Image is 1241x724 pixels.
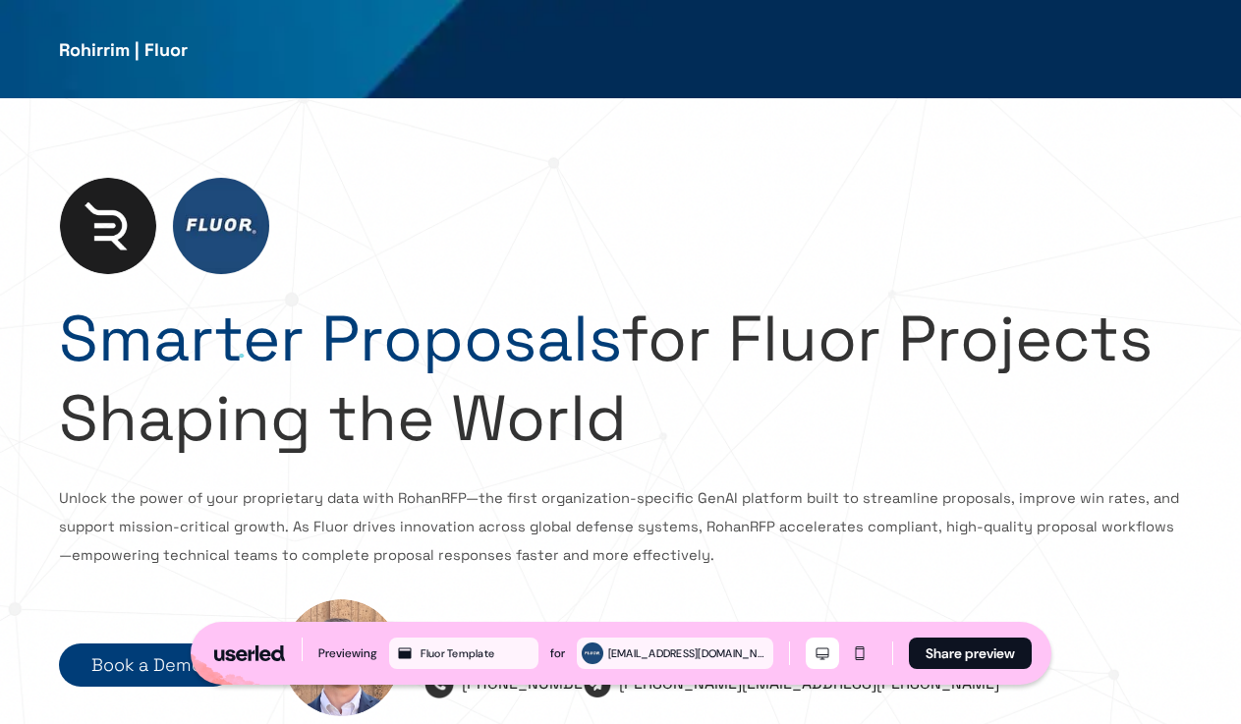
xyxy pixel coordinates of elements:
[909,638,1032,669] button: Share preview
[550,643,565,663] div: for
[59,298,1153,459] span: for Fluor Projects Shaping the World
[59,489,1179,565] span: Unlock the power of your proprietary data with RohanRFP—the first organization-specific GenAI pla...
[59,643,235,687] button: Book a Demo
[421,644,535,662] div: Fluor Template
[59,298,621,379] span: Smarter Proposals
[806,638,839,669] button: Desktop mode
[843,638,876,669] button: Mobile mode
[608,644,769,662] div: [EMAIL_ADDRESS][DOMAIN_NAME]
[59,38,188,61] span: Rohirrim | Fluor
[318,643,377,663] div: Previewing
